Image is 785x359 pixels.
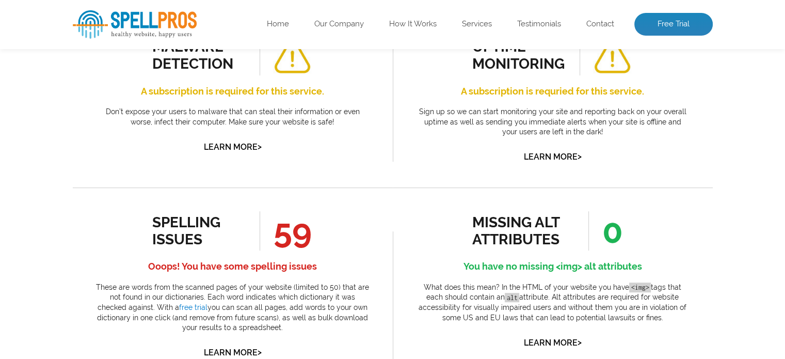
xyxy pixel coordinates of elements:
a: Next [170,288,191,299]
a: /community-engagement.stml [134,104,230,113]
td: subrecipients [27,240,126,262]
span: en [113,127,120,134]
span: en [113,79,120,86]
p: What does this mean? In the HTML of your website you have tags that each should contain an attrib... [416,283,690,323]
span: en [113,198,120,205]
td: Hurrican [27,121,126,144]
a: /infrastructure-and-mitigation.stml [134,128,230,136]
a: /infrastructure-and-mitigation.stml [134,176,230,184]
div: malware detection [152,38,246,72]
img: SpellPros [73,10,197,39]
a: /requirements-eligibility-income-limits.stml [134,223,230,231]
th: Website Page [127,1,247,25]
a: Learn More> [204,142,262,152]
a: Free Trial [634,13,713,36]
p: Don’t expose your users to malware that can steal their information or even worse, infect their c... [96,107,370,127]
h4: You have no missing <img> alt attributes [416,258,690,275]
h3: All Results? [5,79,268,99]
h4: Ooops! You have some spelling issues [96,258,370,275]
a: Testimonials [517,19,561,29]
th: Broken Link [1,1,117,25]
td: Easterseals [27,50,126,72]
a: /infrastructure-and-mitigation.stml [134,33,230,41]
a: 1 [109,288,118,299]
h4: A subscription is requried for this service. [416,83,690,100]
span: > [578,335,582,350]
a: /requirements-eligibility-income-limits.stml [134,247,230,255]
td: Floodproofing [27,73,126,96]
span: Want to view [5,79,268,86]
a: Get Free Trial [94,110,179,127]
span: 0 [588,211,622,251]
a: free trial [179,303,207,311]
a: Learn More> [524,338,582,348]
th: Website Page [118,1,218,25]
p: These are words from the scanned pages of your website (limited to 50) that are not found in our ... [96,283,370,333]
span: > [258,139,262,154]
span: en [113,174,120,181]
div: missing alt attributes [472,214,566,248]
td: Dunlawaton [27,26,126,49]
a: /latest-news.stml [134,152,195,160]
span: en [113,32,120,39]
div: uptime monitoring [472,38,566,72]
a: 3 [139,288,148,299]
td: [PERSON_NAME] [27,97,126,120]
a: Learn More> [204,348,262,357]
a: 4 [154,288,164,299]
a: How It Works [389,19,437,29]
span: en [113,150,120,158]
th: Error Word [27,1,126,25]
span: en [113,103,120,110]
span: > [578,149,582,164]
td: floodproofing [27,168,126,191]
a: Contact [586,19,614,29]
code: <img> [629,283,651,292]
td: [PERSON_NAME] (3) [27,145,126,167]
a: /job-training.stml [51,33,110,41]
a: Services [462,19,492,29]
a: / [125,33,130,41]
td: subrecipient (2) [27,216,126,239]
span: en [113,245,120,253]
span: en [113,55,120,63]
span: 59 [260,211,311,251]
code: alt [505,293,519,303]
a: Home [267,19,289,29]
td: stormwater [27,192,126,215]
a: /infrastructure-and-mitigation.stml [134,81,230,89]
a: Our Company [314,19,364,29]
img: alert [593,40,631,74]
a: /hurricane-[PERSON_NAME] [134,199,230,208]
span: en [113,222,120,229]
img: alert [273,40,311,74]
a: Learn More> [524,152,582,162]
a: /latest-news.stml [134,57,195,65]
a: 1 [132,147,141,159]
h4: A subscription is required for this service. [96,83,370,100]
div: spelling issues [152,214,246,248]
p: Sign up so we can start monitoring your site and reporting back on your overall uptime as well as... [416,107,690,137]
a: 2 [124,288,133,299]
